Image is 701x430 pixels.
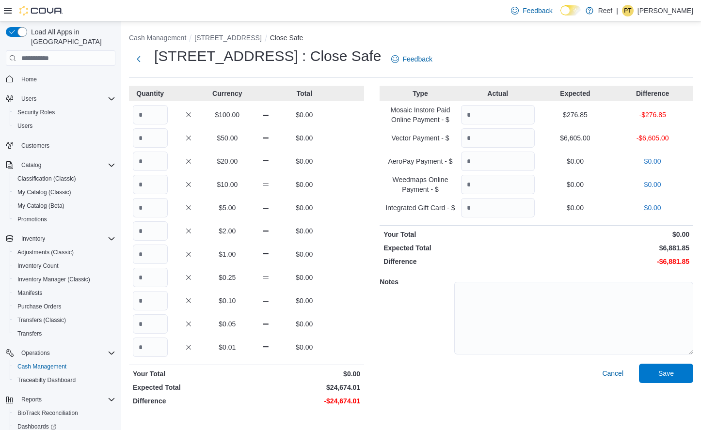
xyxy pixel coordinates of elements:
p: $0.01 [210,342,245,352]
p: Difference [133,396,245,406]
button: Users [10,119,119,133]
p: $50.00 [210,133,245,143]
span: Inventory Manager (Classic) [17,276,90,283]
p: -$6,605.00 [616,133,689,143]
input: Quantity [133,314,168,334]
button: My Catalog (Beta) [10,199,119,213]
button: [STREET_ADDRESS] [194,34,261,42]
a: My Catalog (Classic) [14,186,75,198]
p: $0.00 [287,226,322,236]
p: $0.00 [616,203,689,213]
p: $0.25 [210,273,245,282]
input: Quantity [461,128,535,148]
button: Transfers [10,327,119,340]
span: Load All Apps in [GEOGRAPHIC_DATA] [27,27,115,46]
p: $1.00 [210,249,245,259]
span: Transfers (Classic) [14,314,115,326]
button: Inventory Manager (Classic) [10,273,119,286]
span: Customers [21,142,49,150]
a: Cash Management [14,361,70,372]
p: Expected Total [383,243,534,253]
a: Feedback [507,1,556,20]
span: Catalog [17,159,115,171]
span: PT [624,5,631,16]
span: Reports [17,394,115,405]
span: Manifests [14,287,115,299]
p: [PERSON_NAME] [637,5,693,16]
span: Transfers (Classic) [17,316,66,324]
a: Transfers [14,328,46,339]
a: Inventory Manager (Classic) [14,274,94,285]
span: Feedback [523,6,552,15]
span: Transfers [17,330,42,338]
a: Feedback [387,49,436,69]
input: Quantity [133,105,168,124]
button: Users [2,92,119,106]
p: Currency [210,89,245,98]
p: $6,881.85 [539,243,689,253]
span: Feedback [403,54,432,64]
button: Close Safe [270,34,303,42]
span: Security Roles [17,108,55,116]
p: Total [287,89,322,98]
span: Operations [17,347,115,359]
a: My Catalog (Beta) [14,200,68,212]
span: Operations [21,349,50,357]
a: Manifests [14,287,46,299]
span: Purchase Orders [17,303,62,310]
p: $20.00 [210,156,245,166]
a: Customers [17,140,53,152]
span: Inventory Manager (Classic) [14,274,115,285]
span: Cash Management [14,361,115,372]
span: Home [21,76,37,83]
p: $0.00 [539,203,612,213]
span: Users [14,120,115,132]
span: Users [17,122,32,130]
p: Expected [539,89,612,98]
p: $0.00 [287,319,322,329]
p: $24,674.01 [249,383,361,392]
span: Inventory Count [17,262,59,270]
span: Save [658,369,674,378]
div: Payton Tromblee [622,5,634,16]
p: $0.00 [287,180,322,189]
span: Users [17,93,115,105]
input: Quantity [133,128,168,148]
p: $0.10 [210,296,245,306]
p: Expected Total [133,383,245,392]
input: Quantity [461,152,535,171]
span: Traceabilty Dashboard [14,374,115,386]
span: My Catalog (Beta) [17,202,64,210]
span: Transfers [14,328,115,339]
p: $0.00 [287,156,322,166]
button: Transfers (Classic) [10,313,119,327]
span: Cancel [602,369,623,378]
p: AeroPay Payment - $ [383,156,457,166]
span: Classification (Classic) [14,173,115,184]
h1: [STREET_ADDRESS] : Close Safe [154,46,382,66]
button: Next [129,49,148,69]
p: $0.00 [287,249,322,259]
input: Quantity [133,198,168,217]
a: Promotions [14,214,51,225]
button: Users [17,93,40,105]
p: Vector Payment - $ [383,133,457,143]
a: Security Roles [14,107,59,118]
button: Customers [2,138,119,153]
a: Users [14,120,36,132]
button: Cancel [598,364,627,383]
p: Mosaic Instore Paid Online Payment - $ [383,105,457,124]
span: Adjustments (Classic) [17,248,74,256]
a: Adjustments (Classic) [14,246,78,258]
span: Security Roles [14,107,115,118]
p: -$24,674.01 [249,396,361,406]
button: Home [2,72,119,86]
button: My Catalog (Classic) [10,185,119,199]
span: Promotions [14,214,115,225]
p: Quantity [133,89,168,98]
span: Inventory [17,233,115,245]
p: Your Total [383,230,534,239]
input: Quantity [461,105,535,124]
span: My Catalog (Beta) [14,200,115,212]
p: $0.00 [539,156,612,166]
